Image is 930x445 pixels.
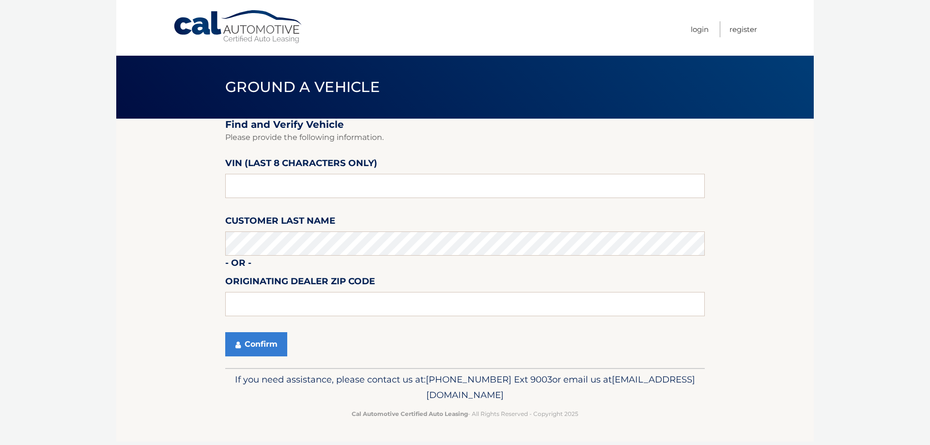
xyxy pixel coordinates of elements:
[352,410,468,417] strong: Cal Automotive Certified Auto Leasing
[232,409,698,419] p: - All Rights Reserved - Copyright 2025
[225,214,335,231] label: Customer Last Name
[225,332,287,356] button: Confirm
[225,274,375,292] label: Originating Dealer Zip Code
[729,21,757,37] a: Register
[225,119,705,131] h2: Find and Verify Vehicle
[173,10,304,44] a: Cal Automotive
[225,78,380,96] span: Ground a Vehicle
[426,374,552,385] span: [PHONE_NUMBER] Ext 9003
[232,372,698,403] p: If you need assistance, please contact us at: or email us at
[691,21,709,37] a: Login
[225,131,705,144] p: Please provide the following information.
[225,156,377,174] label: VIN (last 8 characters only)
[225,256,251,274] label: - or -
